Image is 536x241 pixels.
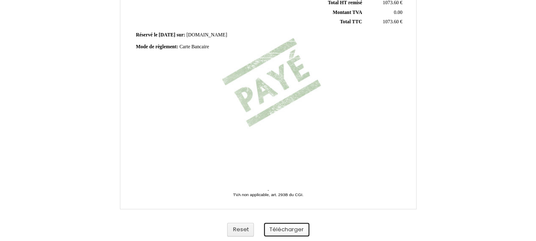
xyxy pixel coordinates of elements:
[333,10,362,15] span: Montant TVA
[264,223,309,237] button: Télécharger
[340,19,362,25] span: Total TTC
[383,19,399,25] span: 1073.60
[227,223,254,237] button: Reset
[179,44,209,50] span: Carte Bancaire
[394,10,402,15] span: 0.00
[158,32,175,38] span: [DATE]
[233,192,303,197] span: TVA non applicable, art. 293B du CGI.
[186,32,227,38] span: [DOMAIN_NAME]
[267,188,269,192] span: -
[364,17,404,27] td: €
[136,44,178,50] span: Mode de règlement:
[136,32,158,38] span: Réservé le
[177,32,185,38] span: sur:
